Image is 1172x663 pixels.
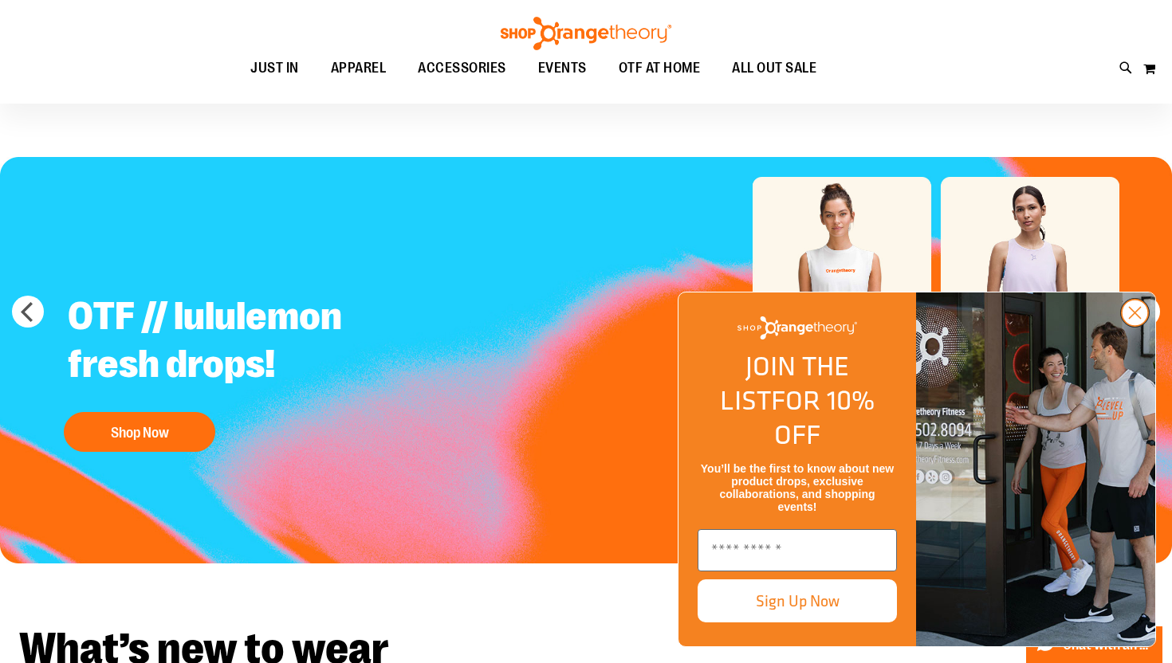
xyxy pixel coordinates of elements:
[498,17,674,50] img: Shop Orangetheory
[720,346,849,420] span: JOIN THE LIST
[418,50,506,86] span: ACCESSORIES
[771,380,875,454] span: FOR 10% OFF
[331,50,387,86] span: APPAREL
[56,280,452,404] h2: OTF // lululemon fresh drops!
[619,50,701,86] span: OTF AT HOME
[538,50,587,86] span: EVENTS
[12,296,44,328] button: prev
[698,529,897,571] input: Enter email
[701,462,894,513] span: You’ll be the first to know about new product drops, exclusive collaborations, and shopping events!
[250,50,299,86] span: JUST IN
[732,50,816,86] span: ALL OUT SALE
[56,280,452,460] a: OTF // lululemon fresh drops! Shop Now
[698,579,897,622] button: Sign Up Now
[916,292,1155,646] img: Shop Orangtheory
[662,276,1172,663] div: FLYOUT Form
[64,412,215,452] button: Shop Now
[1120,298,1150,328] button: Close dialog
[737,316,857,339] img: Shop Orangetheory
